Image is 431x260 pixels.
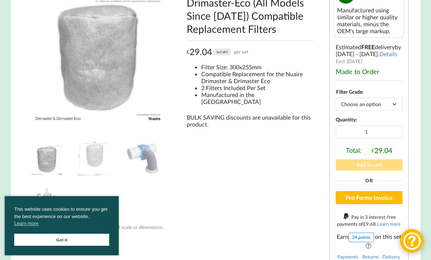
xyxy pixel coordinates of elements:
[361,43,375,50] b: FREE
[379,50,397,57] a: Details
[187,46,248,58] div: 29.04
[14,234,109,246] a: Got it cookie
[336,58,362,64] span: Excl. [DATE]
[336,233,402,249] span: Earn on this set
[337,254,358,260] a: Payments
[336,67,402,75] div: Made to Order
[336,191,402,204] button: Pro Forma Invoice
[336,159,402,171] button: Add to cart
[377,221,401,227] a: Learn more
[234,46,248,58] span: per set
[201,70,313,84] li: Compatible Replacement for the Nuaire Drimaster & Drimaster Eco
[125,140,161,177] img: Nuaire Drimaster System
[14,220,38,227] a: cookies - Learn more
[371,147,374,153] span: £
[362,254,379,260] a: Returns
[337,214,401,227] span: Pay in 3 interest-free payments of .
[201,84,313,91] li: 2 Filters Included Per Set
[187,46,190,58] span: £
[28,184,65,220] div: Scale Guide
[336,43,401,57] span: by [DATE] - [DATE]
[363,221,376,227] div: 9.68
[5,196,119,255] div: cookieconsent
[201,91,313,105] li: Manufactured in the [GEOGRAPHIC_DATA]
[14,206,109,229] span: This website uses cookies to ensure you get the best experience on our website.
[77,140,113,177] img: Nuaire Drimaster Replacement Filters Dimensions
[348,233,374,242] div: 24 points
[28,140,65,177] img: Nuaire Drimaster & Drimaster-Eco (All Models Since 2001) Compatible MVHR Filter Replacement Set f...
[201,63,313,70] li: Filter Size: 300x255mm
[382,254,400,260] a: Delivery
[371,146,392,155] div: 29.04
[337,7,401,34] div: Manufactured using similar or higher quality materials, minus the OEM's large markup.
[363,221,366,227] span: £
[336,125,402,139] input: Product quantity
[336,89,362,95] label: Filter Grade
[214,48,230,55] div: incl VAT
[187,114,313,128] div: BULK SAVING discounts are unavailable for this product.
[346,146,362,155] span: Total:
[336,178,402,183] div: Or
